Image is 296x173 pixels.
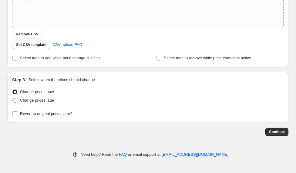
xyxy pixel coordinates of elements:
p: Select when the prices should change [29,77,95,83]
span: Remove CSV [16,32,39,37]
button: Continue [265,128,288,136]
button: Get CSV template [12,41,50,49]
span: Need help? Read the [81,152,119,157]
h2: Step 3. [12,77,26,83]
span: Change prices later [20,98,54,103]
span: Get CSV template [16,42,46,47]
a: CSV upload FAQ [49,40,86,50]
span: Revert to original prices later? [20,111,72,116]
span: Change prices now [20,90,54,94]
a: [EMAIL_ADDRESS][DOMAIN_NAME] [162,152,228,157]
span: CSV upload FAQ [52,42,82,48]
span: Select tags to add while price change is active [20,56,101,60]
button: Remove CSV [12,30,42,38]
a: FAQ [119,152,127,157]
span: or email support at [127,152,162,157]
span: Continue [269,129,285,134]
span: Select tags to remove while price change is active [164,56,251,60]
